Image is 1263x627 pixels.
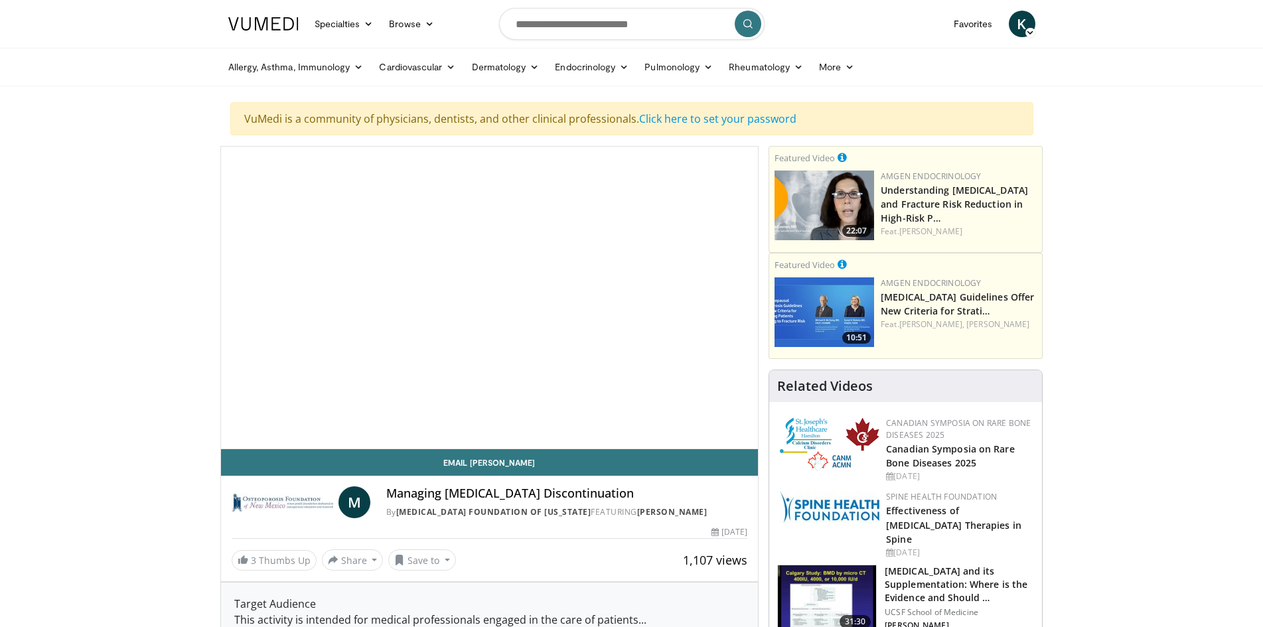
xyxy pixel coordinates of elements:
h4: Related Videos [777,378,873,394]
div: Feat. [881,226,1037,238]
a: Pulmonology [636,54,721,80]
a: 22:07 [775,171,874,240]
div: VuMedi is a community of physicians, dentists, and other clinical professionals. [230,102,1033,135]
a: 3 Thumbs Up [232,550,317,571]
a: [PERSON_NAME] [899,226,962,237]
button: Share [322,549,384,571]
a: [MEDICAL_DATA] Foundation of [US_STATE] [396,506,591,518]
video-js: Video Player [221,147,759,449]
a: Allergy, Asthma, Immunology [220,54,372,80]
a: Amgen Endocrinology [881,277,981,289]
a: [MEDICAL_DATA] Guidelines Offer New Criteria for Strati… [881,291,1034,317]
a: Canadian Symposia on Rare Bone Diseases 2025 [886,417,1031,441]
a: Rheumatology [721,54,811,80]
img: 7b525459-078d-43af-84f9-5c25155c8fbb.png.150x105_q85_crop-smart_upscale.jpg [775,277,874,347]
a: Endocrinology [547,54,636,80]
h3: [MEDICAL_DATA] and its Supplementation: Where is the Evidence and Should … [885,565,1034,604]
a: Email [PERSON_NAME] [221,449,759,476]
a: [PERSON_NAME], [899,318,964,330]
div: [DATE] [711,526,747,538]
h4: Managing [MEDICAL_DATA] Discontinuation [386,486,747,501]
span: 3 [251,554,256,567]
a: Canadian Symposia on Rare Bone Diseases 2025 [886,443,1015,469]
a: Click here to set your password [639,111,796,126]
span: 1,107 views [683,552,747,568]
a: Cardiovascular [371,54,463,80]
a: M [338,486,370,518]
a: [PERSON_NAME] [966,318,1029,330]
a: Specialties [307,11,382,37]
div: [DATE] [886,547,1031,559]
small: Featured Video [775,259,835,271]
img: c9a25db3-4db0-49e1-a46f-17b5c91d58a1.png.150x105_q85_crop-smart_upscale.png [775,171,874,240]
img: 57d53db2-a1b3-4664-83ec-6a5e32e5a601.png.150x105_q85_autocrop_double_scale_upscale_version-0.2.jpg [780,491,879,523]
a: Effectiveness of [MEDICAL_DATA] Therapies in Spine [886,504,1021,545]
div: By FEATURING [386,506,747,518]
a: Understanding [MEDICAL_DATA] and Fracture Risk Reduction in High-Risk P… [881,184,1028,224]
div: Feat. [881,318,1037,330]
a: K [1009,11,1035,37]
p: UCSF School of Medicine [885,607,1034,618]
a: Spine Health Foundation [886,491,997,502]
a: Browse [381,11,442,37]
img: VuMedi Logo [228,17,299,31]
span: 22:07 [842,225,871,237]
a: More [811,54,862,80]
a: 10:51 [775,277,874,347]
span: 10:51 [842,332,871,344]
div: [DATE] [886,470,1031,482]
img: Osteoporosis Foundation of New Mexico [232,486,333,518]
a: Amgen Endocrinology [881,171,981,182]
small: Featured Video [775,152,835,164]
a: [PERSON_NAME] [637,506,707,518]
input: Search topics, interventions [499,8,765,40]
a: Favorites [946,11,1001,37]
img: 59b7dea3-8883-45d6-a110-d30c6cb0f321.png.150x105_q85_autocrop_double_scale_upscale_version-0.2.png [780,417,879,471]
a: Dermatology [464,54,548,80]
button: Save to [388,549,456,571]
